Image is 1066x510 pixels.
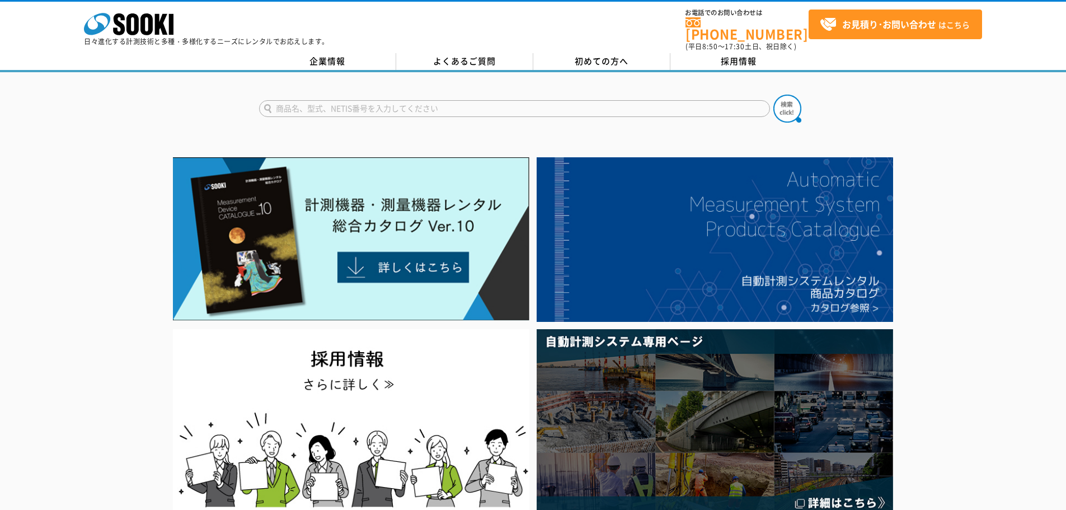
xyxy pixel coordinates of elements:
[396,53,533,70] a: よくあるご質問
[685,17,809,40] a: [PHONE_NUMBER]
[773,95,801,123] img: btn_search.png
[84,38,329,45] p: 日々進化する計測技術と多種・多様化するニーズにレンタルでお応えします。
[820,16,970,33] span: はこちら
[670,53,807,70] a: 採用情報
[173,157,529,321] img: Catalog Ver10
[533,53,670,70] a: 初めての方へ
[685,10,809,16] span: お電話でのお問い合わせは
[259,53,396,70] a: 企業情報
[702,41,718,52] span: 8:50
[685,41,796,52] span: (平日 ～ 土日、祝日除く)
[575,55,628,67] span: 初めての方へ
[259,100,770,117] input: 商品名、型式、NETIS番号を入力してください
[809,10,982,39] a: お見積り･お問い合わせはこちら
[725,41,745,52] span: 17:30
[842,17,936,31] strong: お見積り･お問い合わせ
[537,157,893,322] img: 自動計測システムカタログ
